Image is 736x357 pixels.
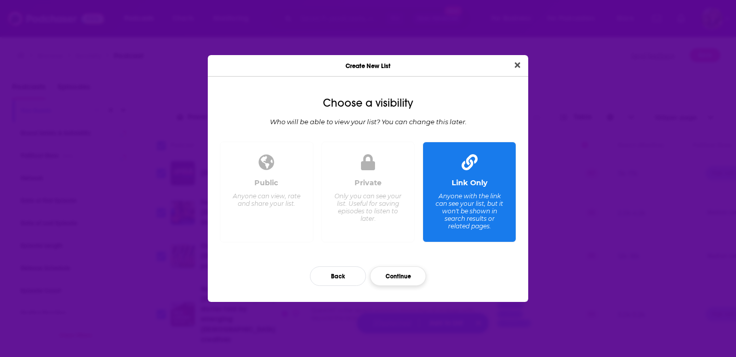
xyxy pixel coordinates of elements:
[208,55,528,77] div: Create New List
[254,178,278,187] div: Public
[354,178,382,187] div: Private
[370,266,426,286] button: Continue
[333,192,402,222] div: Only you can see your list. Useful for saving episodes to listen to later.
[310,266,366,286] button: Back
[216,118,520,126] div: Who will be able to view your list? You can change this later.
[232,192,301,207] div: Anyone can view, rate and share your list.
[452,178,488,187] div: Link Only
[216,97,520,110] div: Choose a visibility
[435,192,504,230] div: Anyone with the link can see your list, but it won't be shown in search results or related pages.
[511,59,524,72] button: Close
